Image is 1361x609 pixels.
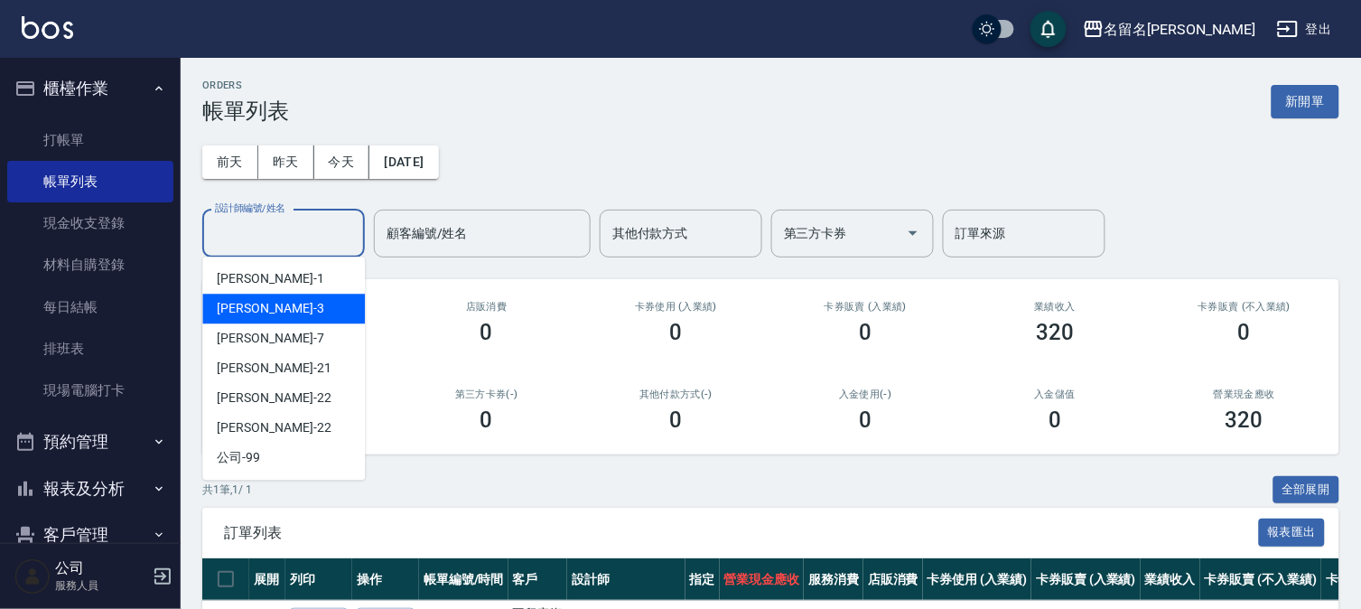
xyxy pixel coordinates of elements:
th: 列印 [285,558,352,601]
th: 店販消費 [863,558,923,601]
img: Logo [22,16,73,39]
button: 全部展開 [1273,476,1340,504]
h2: 卡券販賣 (不入業績) [1171,301,1318,313]
a: 報表匯出 [1259,523,1326,540]
span: [PERSON_NAME] -21 [217,359,331,378]
a: 現場電腦打卡 [7,370,173,411]
th: 服務消費 [804,558,863,601]
a: 材料自購登錄 [7,244,173,286]
h2: 營業現金應收 [1171,389,1318,400]
p: 共 1 筆, 1 / 1 [202,482,252,498]
h3: 0 [1049,408,1061,433]
h5: 公司 [55,559,147,577]
a: 新開單 [1272,92,1339,109]
h2: 卡券使用 (入業績) [603,301,750,313]
h2: 入金儲值 [982,389,1128,400]
h2: 第三方卡券(-) [414,389,560,400]
h2: 入金使用(-) [792,389,938,400]
th: 展開 [249,558,285,601]
button: 名留名[PERSON_NAME] [1076,11,1263,48]
button: 報表及分析 [7,465,173,512]
h2: ORDERS [202,80,289,91]
th: 卡券使用 (入業績) [923,558,1032,601]
h2: 卡券販賣 (入業績) [792,301,938,313]
div: 名留名[PERSON_NAME] [1105,18,1255,41]
button: 前天 [202,145,258,179]
h3: 0 [859,320,872,345]
th: 卡券販賣 (不入業績) [1200,558,1321,601]
span: [PERSON_NAME] -3 [217,299,323,318]
h3: 320 [1226,408,1263,433]
p: 服務人員 [55,577,147,594]
button: 登出 [1270,13,1339,46]
h3: 0 [480,320,493,345]
h3: 0 [480,408,493,433]
h3: 320 [1036,320,1074,345]
th: 設計師 [567,558,685,601]
th: 卡券販賣 (入業績) [1031,558,1141,601]
a: 現金收支登錄 [7,202,173,244]
button: 今天 [314,145,370,179]
h3: 0 [670,320,683,345]
h2: 業績收入 [982,301,1128,313]
a: 帳單列表 [7,161,173,202]
a: 排班表 [7,328,173,370]
h3: 0 [670,408,683,433]
h3: 0 [859,408,872,433]
th: 指定 [685,558,720,601]
th: 帳單編號/時間 [419,558,508,601]
img: Person [14,558,51,595]
span: [PERSON_NAME] -1 [217,269,323,288]
button: 新開單 [1272,85,1339,118]
span: [PERSON_NAME] -22 [217,418,331,437]
h2: 其他付款方式(-) [603,389,750,400]
a: 打帳單 [7,119,173,161]
span: 公司 -99 [217,448,260,467]
button: 預約管理 [7,418,173,465]
button: 櫃檯作業 [7,65,173,112]
h3: 0 [1238,320,1251,345]
button: Open [899,219,928,248]
a: 每日結帳 [7,286,173,328]
th: 業績收入 [1141,558,1200,601]
th: 營業現金應收 [720,558,805,601]
span: 訂單列表 [224,524,1259,542]
label: 設計師編號/姓名 [215,201,285,215]
button: 昨天 [258,145,314,179]
span: [PERSON_NAME] -7 [217,329,323,348]
h2: 店販消費 [414,301,560,313]
button: save [1030,11,1067,47]
span: [PERSON_NAME] -22 [217,389,331,408]
button: 報表匯出 [1259,519,1326,547]
button: [DATE] [369,145,438,179]
th: 操作 [352,558,419,601]
button: 客戶管理 [7,511,173,558]
th: 客戶 [508,558,568,601]
h3: 帳單列表 [202,98,289,124]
